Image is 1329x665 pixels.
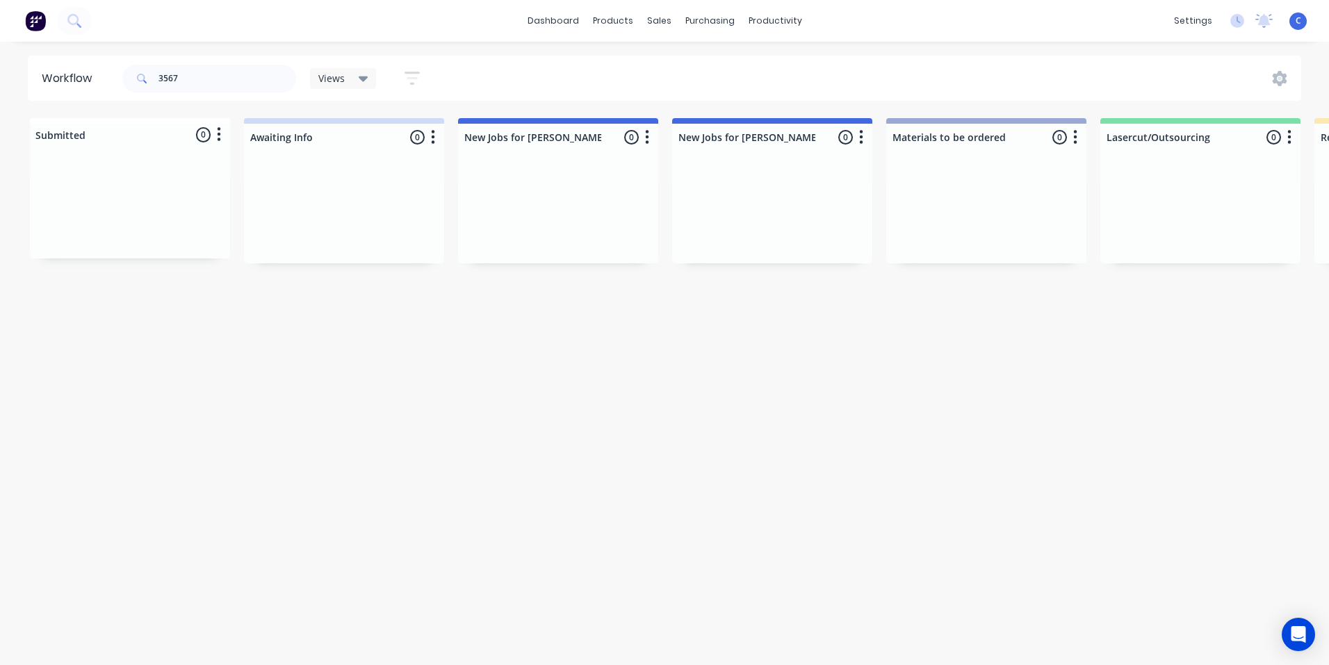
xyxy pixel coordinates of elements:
[1282,618,1315,651] div: Open Intercom Messenger
[640,10,678,31] div: sales
[1296,15,1301,27] span: C
[25,10,46,31] img: Factory
[678,10,742,31] div: purchasing
[586,10,640,31] div: products
[1167,10,1219,31] div: settings
[318,71,345,85] span: Views
[42,70,99,87] div: Workflow
[521,10,586,31] a: dashboard
[742,10,809,31] div: productivity
[158,65,296,92] input: Search for orders...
